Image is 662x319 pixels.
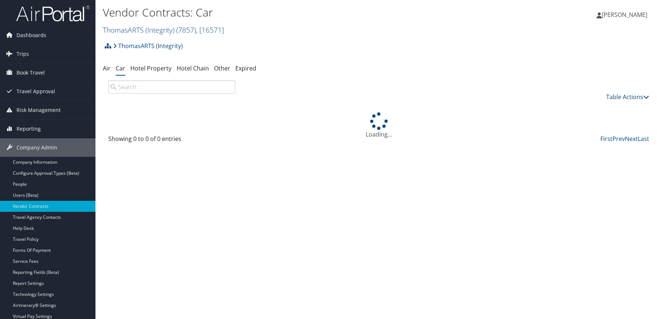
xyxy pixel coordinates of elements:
a: Hotel Property [130,64,171,72]
a: First [600,135,612,143]
a: Next [625,135,638,143]
span: Company Admin [17,138,57,157]
input: Search [108,80,235,94]
a: Expired [235,64,256,72]
a: Air [103,64,111,72]
span: Travel Approval [17,82,55,101]
h1: Vendor Contracts: Car [103,5,471,20]
span: , [ 16571 ] [196,25,224,35]
a: ThomasARTS (Integrity) [103,25,224,35]
a: Last [638,135,649,143]
span: Book Travel [17,64,45,82]
span: Dashboards [17,26,46,44]
a: Table Actions [606,93,649,101]
a: Hotel Chain [177,64,209,72]
span: ( 7857 ) [176,25,196,35]
span: Trips [17,45,29,63]
a: Other [214,64,230,72]
span: [PERSON_NAME] [602,11,647,19]
a: ThomasARTS (Integrity) [113,39,183,53]
img: airportal-logo.png [16,5,90,22]
a: [PERSON_NAME] [597,4,655,26]
a: Prev [612,135,625,143]
span: Reporting [17,120,41,138]
div: Loading... [103,112,655,139]
span: Risk Management [17,101,61,119]
div: Showing 0 to 0 of 0 entries [108,134,235,147]
a: Car [116,64,125,72]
